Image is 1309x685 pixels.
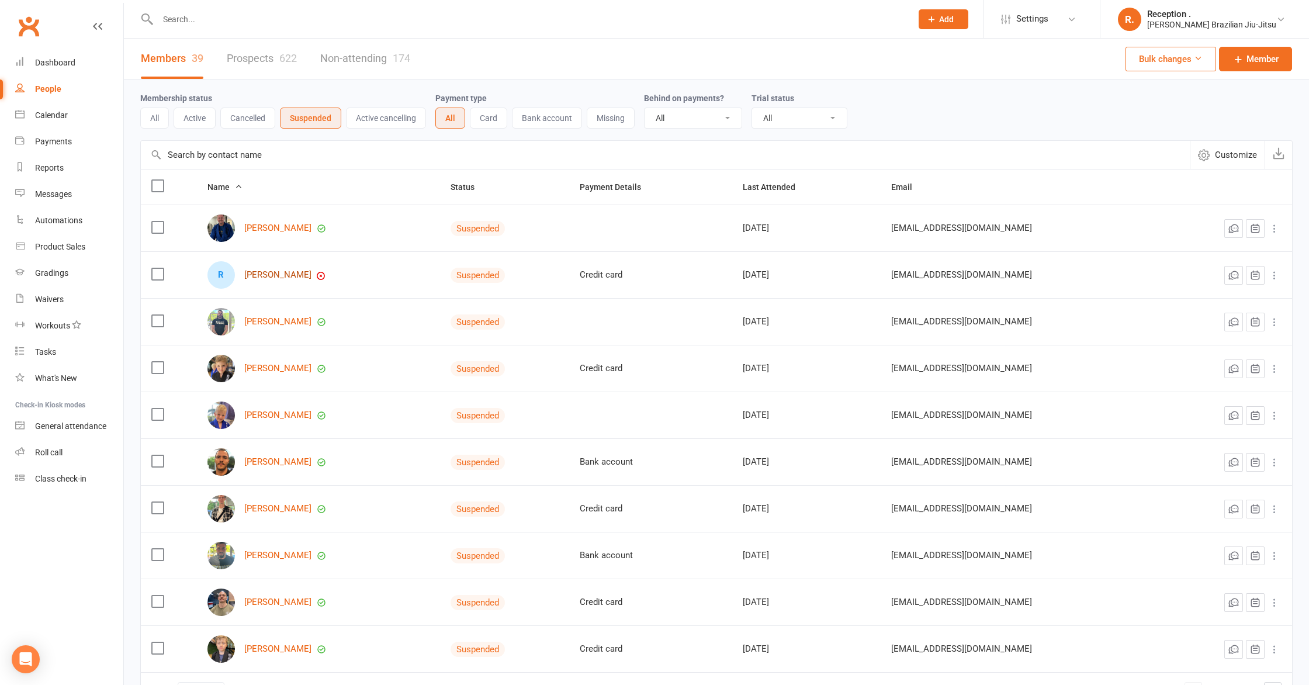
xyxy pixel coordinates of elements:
img: Parker [207,635,235,663]
img: Tom [207,542,235,569]
a: [PERSON_NAME] [244,457,311,467]
button: All [140,108,169,129]
span: Member [1246,52,1279,66]
div: Open Intercom Messenger [12,645,40,673]
a: Non-attending174 [320,39,410,79]
button: Bank account [512,108,582,129]
button: Missing [587,108,635,129]
div: [DATE] [743,551,870,561]
div: Bank account [580,551,722,561]
div: Suspended [451,314,505,330]
a: Dashboard [15,50,123,76]
a: Prospects622 [227,39,297,79]
div: Class check-in [35,474,86,483]
a: [PERSON_NAME] [244,270,311,280]
a: [PERSON_NAME] [244,644,311,654]
div: [DATE] [743,223,870,233]
button: Bulk changes [1126,47,1216,71]
a: Roll call [15,440,123,466]
div: General attendance [35,421,106,431]
span: Customize [1215,148,1257,162]
a: Automations [15,207,123,234]
div: [DATE] [743,597,870,607]
div: [DATE] [743,317,870,327]
span: [EMAIL_ADDRESS][DOMAIN_NAME] [891,497,1032,520]
a: General attendance kiosk mode [15,413,123,440]
div: Product Sales [35,242,85,251]
div: Dashboard [35,58,75,67]
span: Settings [1016,6,1048,32]
span: [EMAIL_ADDRESS][DOMAIN_NAME] [891,264,1032,286]
div: Suspended [451,501,505,517]
button: Last Attended [743,180,808,194]
div: [DATE] [743,410,870,420]
a: [PERSON_NAME] [244,364,311,373]
label: Membership status [140,94,212,103]
a: Class kiosk mode [15,466,123,492]
button: Payment Details [580,180,654,194]
a: Calendar [15,102,123,129]
span: Add [939,15,954,24]
div: [DATE] [743,270,870,280]
div: Reports [35,163,64,172]
button: Add [919,9,968,29]
div: Suspended [451,361,505,376]
input: Search... [154,11,903,27]
span: [EMAIL_ADDRESS][DOMAIN_NAME] [891,451,1032,473]
div: Waivers [35,295,64,304]
button: Customize [1190,141,1265,169]
a: Workouts [15,313,123,339]
div: Suspended [451,408,505,423]
div: Payments [35,137,72,146]
a: [PERSON_NAME] [244,551,311,561]
span: Last Attended [743,182,808,192]
a: Gradings [15,260,123,286]
a: What's New [15,365,123,392]
button: All [435,108,465,129]
div: People [35,84,61,94]
a: Members39 [141,39,203,79]
button: Active [174,108,216,129]
a: Payments [15,129,123,155]
a: [PERSON_NAME] [244,317,311,327]
a: [PERSON_NAME] [244,597,311,607]
span: Status [451,182,487,192]
div: 174 [393,52,410,64]
div: Automations [35,216,82,225]
span: Email [891,182,925,192]
div: Rafael [207,261,235,289]
input: Search by contact name [141,141,1190,169]
button: Active cancelling [346,108,426,129]
label: Behind on payments? [644,94,724,103]
div: Tasks [35,347,56,357]
div: Credit card [580,644,722,654]
div: Reception . [1147,9,1276,19]
div: What's New [35,373,77,383]
div: Suspended [451,548,505,563]
img: James [207,589,235,616]
div: [PERSON_NAME] Brazilian Jiu-Jitsu [1147,19,1276,30]
span: [EMAIL_ADDRESS][DOMAIN_NAME] [891,544,1032,566]
span: Name [207,182,243,192]
div: Credit card [580,597,722,607]
button: Status [451,180,487,194]
a: Member [1219,47,1292,71]
div: 622 [279,52,297,64]
button: Card [470,108,507,129]
a: Waivers [15,286,123,313]
div: Calendar [35,110,68,120]
label: Trial status [752,94,794,103]
div: Credit card [580,504,722,514]
a: Messages [15,181,123,207]
img: Max [207,402,235,429]
label: Payment type [435,94,487,103]
div: 39 [192,52,203,64]
button: Name [207,180,243,194]
div: R. [1118,8,1141,31]
div: Suspended [451,455,505,470]
div: Gradings [35,268,68,278]
div: Credit card [580,270,722,280]
span: [EMAIL_ADDRESS][DOMAIN_NAME] [891,638,1032,660]
a: [PERSON_NAME] [244,223,311,233]
div: [DATE] [743,504,870,514]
